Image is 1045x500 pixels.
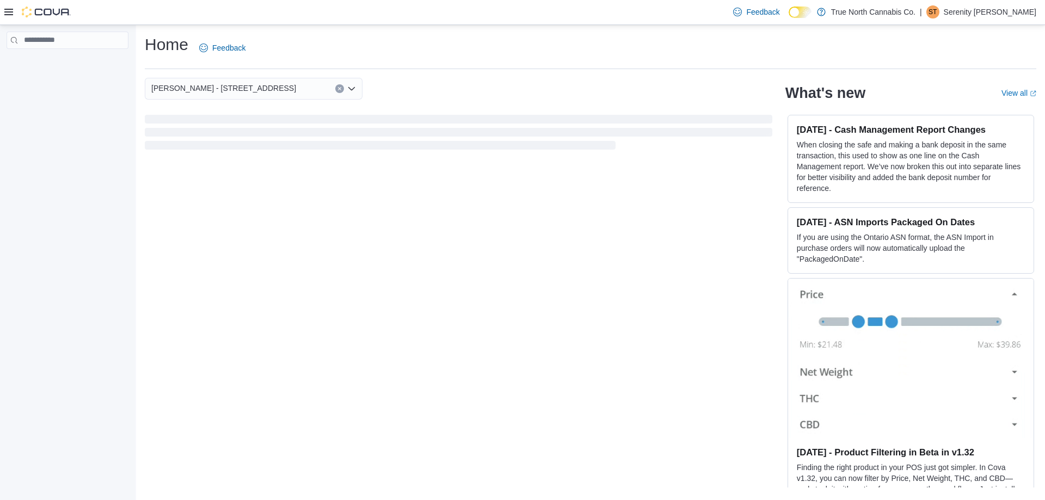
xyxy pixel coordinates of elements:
button: Clear input [335,84,344,93]
nav: Complex example [7,51,128,77]
a: View allExternal link [1001,89,1036,97]
h3: [DATE] - Cash Management Report Changes [797,124,1025,135]
h1: Home [145,34,188,55]
span: Feedback [212,42,245,53]
span: Loading [145,117,772,152]
p: Serenity [PERSON_NAME] [944,5,1036,18]
a: Feedback [729,1,784,23]
p: If you are using the Ontario ASN format, the ASN Import in purchase orders will now automatically... [797,232,1025,264]
p: | [920,5,922,18]
input: Dark Mode [789,7,812,18]
h3: [DATE] - Product Filtering in Beta in v1.32 [797,447,1025,458]
span: Feedback [746,7,779,17]
svg: External link [1030,90,1036,97]
button: Open list of options [347,84,356,93]
span: [PERSON_NAME] - [STREET_ADDRESS] [151,82,296,95]
p: When closing the safe and making a bank deposit in the same transaction, this used to show as one... [797,139,1025,194]
p: True North Cannabis Co. [831,5,915,18]
a: Feedback [195,37,250,59]
img: Cova [22,7,71,17]
h2: What's new [785,84,865,102]
span: Dark Mode [789,18,789,18]
div: Serenity Thomspon [926,5,939,18]
span: ST [929,5,937,18]
h3: [DATE] - ASN Imports Packaged On Dates [797,217,1025,227]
